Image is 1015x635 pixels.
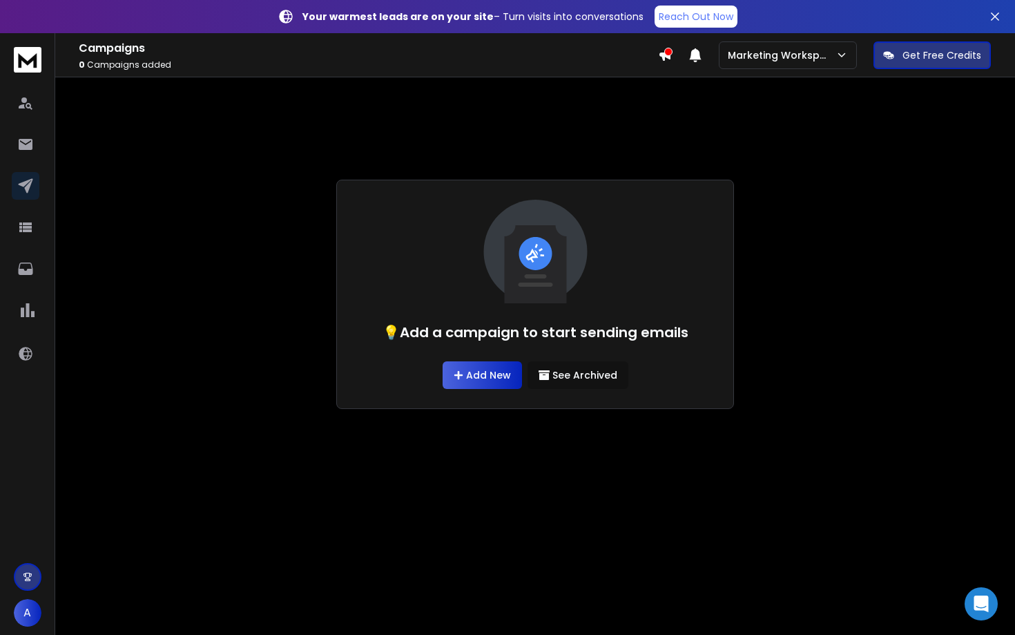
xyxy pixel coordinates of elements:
button: A [14,599,41,627]
span: 0 [79,59,85,70]
img: logo [14,47,41,73]
p: Get Free Credits [902,48,981,62]
button: See Archived [528,361,628,389]
p: Campaigns added [79,59,658,70]
button: Get Free Credits [873,41,991,69]
a: Add New [443,361,522,389]
p: Reach Out Now [659,10,733,23]
strong: Your warmest leads are on your site [302,10,494,23]
a: Reach Out Now [655,6,737,28]
p: Marketing Workspace [728,48,835,62]
p: – Turn visits into conversations [302,10,644,23]
h1: Campaigns [79,40,658,57]
div: Open Intercom Messenger [965,587,998,620]
h1: 💡Add a campaign to start sending emails [383,323,688,342]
